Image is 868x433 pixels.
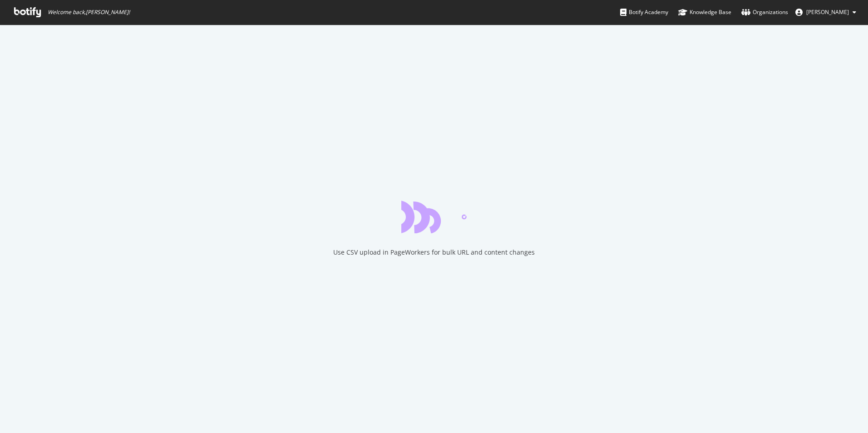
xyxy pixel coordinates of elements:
[401,201,467,233] div: animation
[48,9,130,16] span: Welcome back, [PERSON_NAME] !
[806,8,849,16] span: Courtney Beyer
[678,8,731,17] div: Knowledge Base
[333,248,535,257] div: Use CSV upload in PageWorkers for bulk URL and content changes
[788,5,863,20] button: [PERSON_NAME]
[741,8,788,17] div: Organizations
[620,8,668,17] div: Botify Academy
